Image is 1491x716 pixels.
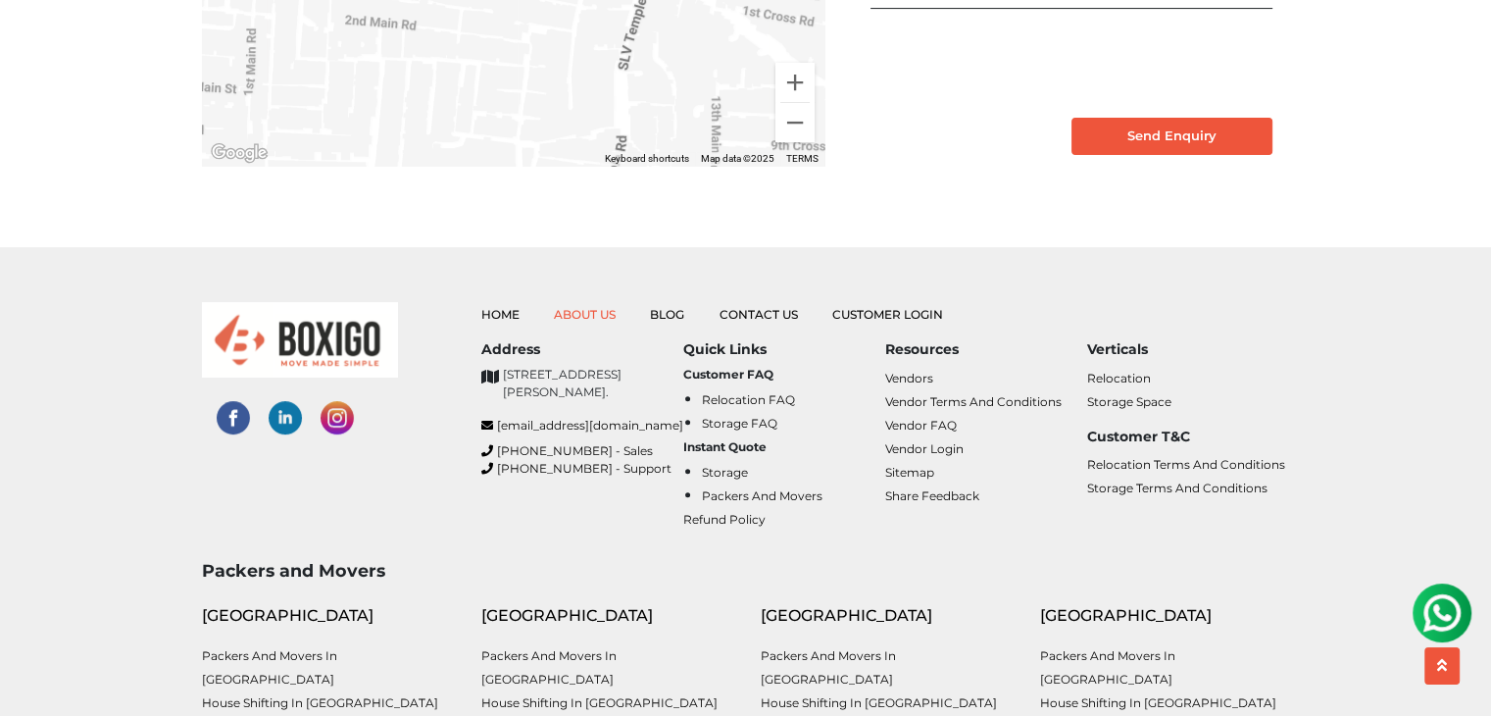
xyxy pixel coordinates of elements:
[481,442,683,460] a: [PHONE_NUMBER] - Sales
[885,394,1062,409] a: Vendor Terms and Conditions
[481,648,617,687] a: Packers and Movers in [GEOGRAPHIC_DATA]
[1040,604,1290,628] div: [GEOGRAPHIC_DATA]
[269,401,302,435] img: linked-in-social-links
[885,465,934,480] a: Sitemap
[683,439,767,454] b: Instant Quote
[870,25,1168,101] iframe: reCAPTCHA
[1087,429,1289,445] h6: Customer T&C
[832,307,943,322] a: Customer Login
[202,648,337,687] a: Packers and Movers in [GEOGRAPHIC_DATA]
[702,465,748,480] a: Storage
[761,648,896,687] a: Packers and Movers in [GEOGRAPHIC_DATA]
[885,418,957,433] a: Vendor FAQ
[775,63,815,102] button: Zoom in
[702,488,822,503] a: Packers and Movers
[1087,341,1289,358] h6: Verticals
[481,341,683,358] h6: Address
[702,392,795,407] a: Relocation FAQ
[321,401,354,435] img: instagram-social-links
[207,140,272,166] img: Google
[1087,481,1267,495] a: Storage Terms and Conditions
[481,417,683,435] a: [EMAIL_ADDRESS][DOMAIN_NAME]
[202,604,452,628] div: [GEOGRAPHIC_DATA]
[554,307,616,322] a: About Us
[683,512,766,527] a: Refund Policy
[20,20,59,59] img: whatsapp-icon.svg
[202,302,398,378] img: boxigo_logo_small
[207,140,272,166] a: Open this area in Google Maps (opens a new window)
[1040,648,1175,687] a: Packers and Movers in [GEOGRAPHIC_DATA]
[702,416,777,431] a: Storage FAQ
[1087,457,1285,472] a: Relocation Terms and Conditions
[885,371,933,385] a: Vendors
[885,488,979,503] a: Share Feedback
[481,307,520,322] a: Home
[1087,371,1151,385] a: Relocation
[701,153,774,164] span: Map data ©2025
[217,401,250,435] img: facebook-social-links
[786,153,819,164] a: Terms (opens in new tab)
[202,695,438,710] a: House shifting in [GEOGRAPHIC_DATA]
[720,307,798,322] a: Contact Us
[650,307,684,322] a: Blog
[1424,647,1460,685] button: scroll up
[775,103,815,142] button: Zoom out
[1040,695,1276,710] a: House shifting in [GEOGRAPHIC_DATA]
[503,366,683,401] p: [STREET_ADDRESS][PERSON_NAME].
[1071,118,1272,155] input: Send Enquiry
[605,152,689,166] button: Keyboard shortcuts
[761,604,1011,628] div: [GEOGRAPHIC_DATA]
[481,695,718,710] a: House shifting in [GEOGRAPHIC_DATA]
[481,460,683,478] a: [PHONE_NUMBER] - Support
[761,695,997,710] a: House shifting in [GEOGRAPHIC_DATA]
[885,341,1087,358] h6: Resources
[885,441,964,456] a: Vendor Login
[202,560,1290,581] h3: Packers and Movers
[683,367,773,382] b: Customer FAQ
[481,604,731,628] div: [GEOGRAPHIC_DATA]
[1087,394,1171,409] a: Storage Space
[683,341,885,358] h6: Quick Links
